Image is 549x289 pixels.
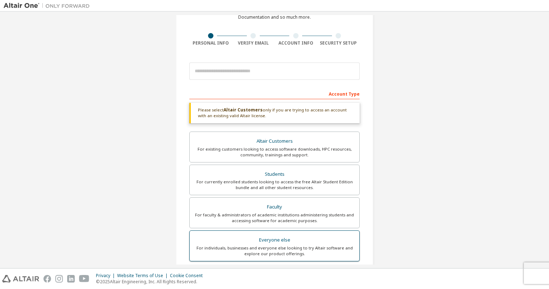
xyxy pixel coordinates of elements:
div: Verify Email [232,40,275,46]
div: Privacy [96,273,117,279]
div: Website Terms of Use [117,273,170,279]
img: Altair One [4,2,93,9]
p: © 2025 Altair Engineering, Inc. All Rights Reserved. [96,279,207,285]
div: For individuals, businesses and everyone else looking to try Altair software and explore our prod... [194,245,355,257]
div: Account Type [189,88,360,99]
div: For faculty & administrators of academic institutions administering students and accessing softwa... [194,212,355,224]
b: Altair Customers [223,107,263,113]
div: Students [194,169,355,179]
div: Faculty [194,202,355,212]
div: Personal Info [189,40,232,46]
img: facebook.svg [43,275,51,283]
div: Altair Customers [194,136,355,146]
img: youtube.svg [79,275,89,283]
div: Cookie Consent [170,273,207,279]
div: For currently enrolled students looking to access the free Altair Student Edition bundle and all ... [194,179,355,191]
div: Security Setup [317,40,360,46]
div: Everyone else [194,235,355,245]
img: altair_logo.svg [2,275,39,283]
div: For existing customers looking to access software downloads, HPC resources, community, trainings ... [194,146,355,158]
div: Please select only if you are trying to access an account with an existing valid Altair license. [189,103,360,123]
div: Account Info [274,40,317,46]
img: instagram.svg [55,275,63,283]
img: linkedin.svg [67,275,75,283]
